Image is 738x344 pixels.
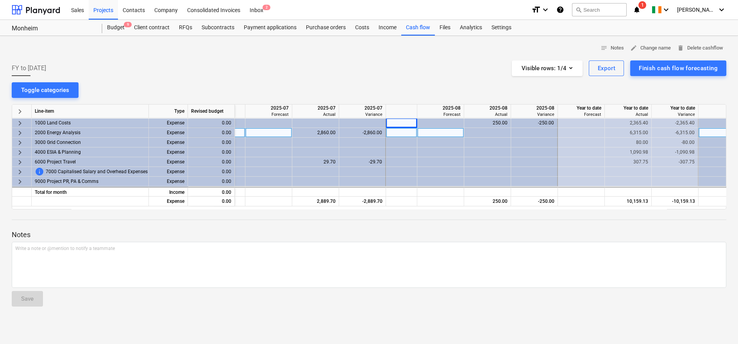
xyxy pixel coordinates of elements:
[561,105,601,112] div: Year to date
[627,42,674,54] button: Change name
[350,20,374,35] a: Costs
[699,307,738,344] iframe: Chat Widget
[608,138,648,147] div: 80.00
[401,20,435,35] a: Cash flow
[149,187,188,197] div: Income
[608,118,648,128] div: 2,365.40
[35,128,80,138] span: 2000 Energy Analysis
[655,157,695,167] div: -307.75
[188,118,235,128] div: 0.00
[342,157,382,167] div: -29.70
[102,20,129,35] a: Budget9
[15,148,25,157] span: keyboard_arrow_right
[655,105,695,112] div: Year to date
[188,197,235,206] div: 0.00
[32,187,149,197] div: Total for month
[597,63,615,73] div: Export
[35,138,81,147] span: 3000 Grid Connection
[589,60,624,76] button: Export
[129,20,174,35] a: Client contract
[630,44,671,53] span: Change name
[149,157,188,167] div: Expense
[35,177,98,186] span: 9000 Project PR, PA & Comms
[12,230,726,239] p: Notes
[467,118,507,128] div: 250.00
[188,105,235,118] div: Revised budget
[608,105,648,112] div: Year to date
[295,197,336,206] div: 2,889.70
[149,128,188,138] div: Expense
[655,147,695,157] div: -1,090.98
[597,42,627,54] button: Notes
[541,5,550,14] i: keyboard_arrow_down
[295,105,336,112] div: 2025-07
[455,20,487,35] div: Analytics
[655,118,695,128] div: -2,365.40
[342,197,382,206] div: -2,889.70
[15,158,25,167] span: keyboard_arrow_right
[46,167,148,177] span: 7000 Capitalised Salary and Overhead Expenses
[149,118,188,128] div: Expense
[487,20,516,35] a: Settings
[149,177,188,186] div: Expense
[188,138,235,147] div: 0.00
[248,112,289,117] div: Forecast
[188,128,235,138] div: 0.00
[35,167,44,176] span: This line-item cannot be forecasted before revised budget is updated
[674,42,726,54] button: Delete cashflow
[514,118,554,128] div: -250.00
[188,157,235,167] div: 0.00
[21,85,69,95] div: Toggle categories
[677,7,716,13] span: [PERSON_NAME]
[521,63,573,73] div: Visible rows : 1/4
[12,25,93,33] div: Monheim
[32,105,149,118] div: Line-item
[35,118,71,128] span: 1000 Land Costs
[600,44,624,53] span: Notes
[295,112,336,117] div: Actual
[188,167,235,177] div: 0.00
[435,20,455,35] a: Files
[677,44,684,51] span: delete
[655,138,695,147] div: -80.00
[12,64,46,73] span: FY to [DATE]
[467,112,507,117] div: Actual
[638,1,646,9] span: 1
[15,138,25,147] span: keyboard_arrow_right
[149,105,188,118] div: Type
[677,44,723,53] span: Delete cashflow
[420,105,461,112] div: 2025-08
[295,128,336,138] div: 2,860.00
[608,112,648,117] div: Actual
[124,22,132,27] span: 9
[639,63,718,73] div: Finish cash flow forecasting
[301,20,350,35] div: Purchase orders
[342,112,382,117] div: Variance
[514,112,554,117] div: Variance
[661,5,671,14] i: keyboard_arrow_down
[556,5,564,14] i: Knowledge base
[512,60,583,76] button: Visible rows:1/4
[600,44,608,51] span: notes
[35,157,76,167] span: 6000 Project Travel
[174,20,197,35] a: RFQs
[149,197,188,206] div: Expense
[467,105,507,112] div: 2025-08
[608,147,648,157] div: 1,090.98
[420,112,461,117] div: Forecast
[630,60,726,76] button: Finish cash flow forecasting
[655,197,695,206] div: -10,159.13
[655,128,695,138] div: -6,315.00
[608,157,648,167] div: 307.75
[467,197,507,206] div: 250.00
[633,5,641,14] i: notifications
[149,138,188,147] div: Expense
[514,105,554,112] div: 2025-08
[630,44,637,51] span: edit
[248,105,289,112] div: 2025-07
[263,5,270,10] span: 2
